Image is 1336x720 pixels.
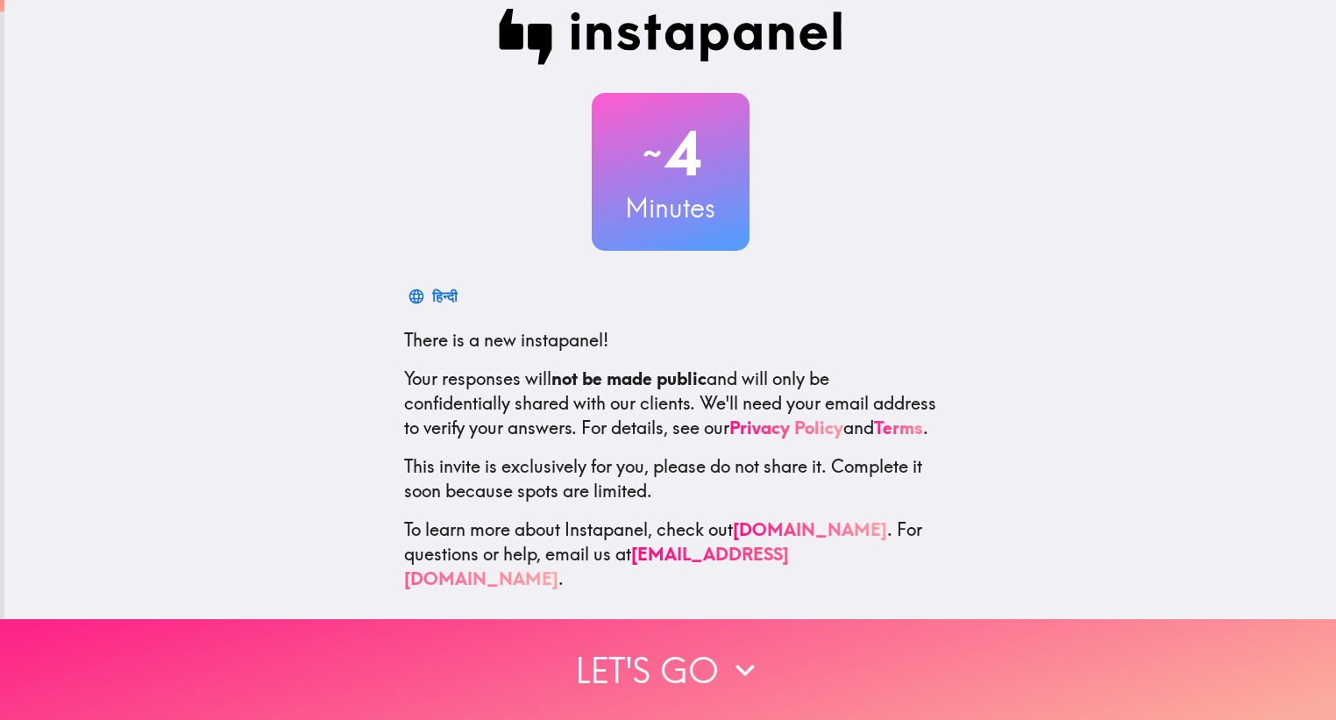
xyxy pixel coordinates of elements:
[404,279,465,314] button: हिन्दी
[592,118,750,189] h2: 4
[874,417,923,438] a: Terms
[404,543,789,589] a: [EMAIL_ADDRESS][DOMAIN_NAME]
[404,329,608,351] span: There is a new instapanel!
[733,518,887,540] a: [DOMAIN_NAME]
[592,189,750,226] h3: Minutes
[499,9,842,65] img: Instapanel
[551,367,707,389] b: not be made public
[404,367,937,440] p: Your responses will and will only be confidentially shared with our clients. We'll need your emai...
[640,127,664,180] span: ~
[729,417,843,438] a: Privacy Policy
[432,284,458,309] div: हिन्दी
[404,517,937,591] p: To learn more about Instapanel, check out . For questions or help, email us at .
[404,454,937,503] p: This invite is exclusively for you, please do not share it. Complete it soon because spots are li...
